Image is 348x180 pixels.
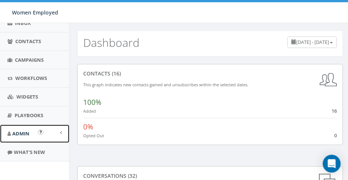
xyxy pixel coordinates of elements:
[15,38,41,45] span: Contacts
[16,93,38,100] span: Widgets
[83,36,139,49] h2: Dashboard
[110,70,121,77] span: (16)
[15,75,47,81] span: Workflows
[83,133,104,138] small: Opted Out
[323,155,341,173] div: Open Intercom Messenger
[15,57,44,63] span: Campaigns
[296,39,329,45] span: [DATE] - [DATE]
[15,20,31,26] span: Inbox
[12,9,58,16] span: Women Employed
[83,172,337,180] div: conversations
[83,82,248,87] small: This graph indicates new contacts gained and unsubscribes within the selected dates.
[14,149,45,155] span: What's New
[12,130,29,137] span: Admin
[15,112,43,119] span: Playbooks
[83,122,93,132] span: 0%
[126,172,137,179] span: (32)
[38,129,43,135] button: Open In-App Guide
[83,97,101,107] span: 100%
[332,107,337,114] span: 16
[334,132,337,139] span: 0
[83,108,96,114] small: Added
[83,70,337,77] div: contacts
